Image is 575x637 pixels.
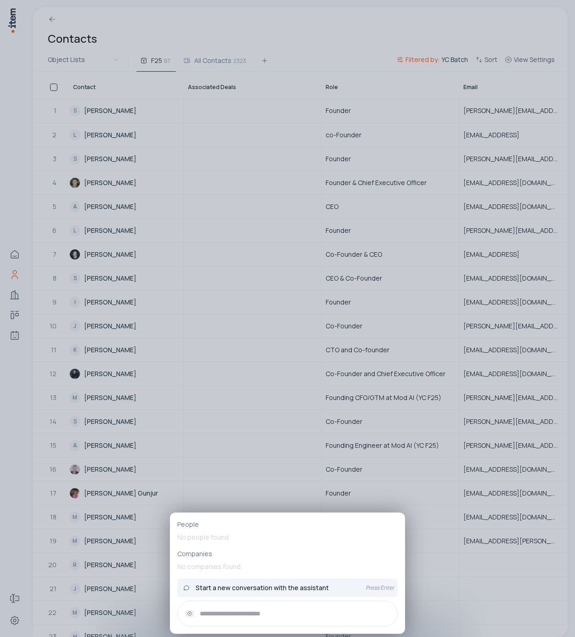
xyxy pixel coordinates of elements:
[177,529,398,546] p: No people found
[177,579,398,597] button: Start a new conversation with the assistantPress Enter
[366,584,394,592] p: Press Enter
[177,520,398,529] p: People
[196,583,329,592] span: Start a new conversation with the assistant
[177,549,398,558] p: Companies
[177,558,398,575] p: No companies found
[170,513,405,634] div: PeopleNo people foundCompaniesNo companies foundStart a new conversation with the assistantPress ...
